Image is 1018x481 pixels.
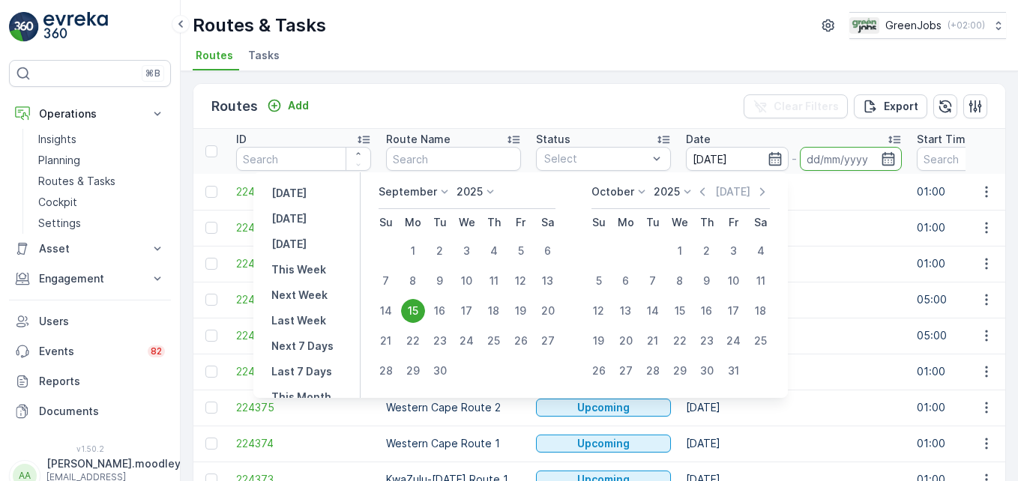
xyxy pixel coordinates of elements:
p: Users [39,314,165,329]
div: 30 [428,359,452,383]
p: Routes [211,96,258,117]
button: Asset [9,234,171,264]
span: Routes [196,48,233,63]
div: 28 [374,359,398,383]
button: Operations [9,99,171,129]
div: 3 [722,239,746,263]
div: Toggle Row Selected [205,366,217,378]
a: Planning [32,150,171,171]
div: 13 [536,269,560,293]
div: 29 [668,359,692,383]
div: 14 [374,299,398,323]
div: 23 [428,329,452,353]
div: 15 [401,299,425,323]
th: Sunday [585,209,612,236]
div: 20 [536,299,560,323]
p: Reports [39,374,165,389]
a: Events82 [9,336,171,366]
div: 15 [668,299,692,323]
div: 31 [722,359,746,383]
th: Wednesday [454,209,481,236]
td: [DATE] [678,426,909,462]
div: 16 [428,299,452,323]
div: 11 [749,269,773,293]
div: 16 [695,299,719,323]
div: 26 [509,329,533,353]
p: [DATE] [271,237,307,252]
p: Add [288,98,309,113]
div: 4 [749,239,773,263]
span: 224375 [236,400,371,415]
a: Documents [9,396,171,426]
div: Toggle Row Selected [205,402,217,414]
div: 8 [668,269,692,293]
a: 224738 [236,220,371,235]
div: 5 [509,239,533,263]
p: ID [236,132,247,147]
a: Reports [9,366,171,396]
th: Monday [400,209,427,236]
p: Upcoming [577,400,630,415]
p: Last 7 Days [271,364,332,379]
img: logo_light-DOdMpM7g.png [43,12,108,42]
div: 30 [695,359,719,383]
div: Toggle Row Selected [205,438,217,450]
div: 1 [401,239,425,263]
a: 224458 [236,292,371,307]
div: 19 [509,299,533,323]
div: 26 [587,359,611,383]
th: Saturday [747,209,774,236]
div: 1 [668,239,692,263]
div: 22 [668,329,692,353]
p: September [379,184,437,199]
div: 2 [428,239,452,263]
div: Toggle Row Selected [205,258,217,270]
p: [DATE] [715,184,750,199]
th: Tuesday [639,209,666,236]
button: Tomorrow [265,235,313,253]
button: Add [261,97,315,115]
div: 9 [428,269,452,293]
div: 17 [455,299,479,323]
th: Friday [508,209,534,236]
div: 21 [641,329,665,353]
a: Cockpit [32,192,171,213]
p: ⌘B [145,67,160,79]
span: v 1.50.2 [9,444,171,453]
p: Start Time [917,132,972,147]
a: 224374 [236,436,371,451]
p: Operations [39,106,141,121]
button: Last 7 Days [265,363,338,381]
p: GreenJobs [885,18,942,33]
div: Toggle Row Selected [205,222,217,234]
div: 13 [614,299,638,323]
div: 21 [374,329,398,353]
div: 9 [695,269,719,293]
span: 224739 [236,184,371,199]
div: 18 [482,299,506,323]
div: 27 [614,359,638,383]
p: Engagement [39,271,141,286]
button: This Week [265,261,332,279]
div: 7 [374,269,398,293]
div: 23 [695,329,719,353]
div: 25 [482,329,506,353]
p: - [792,150,797,168]
a: Insights [32,129,171,150]
th: Sunday [373,209,400,236]
td: [DATE] [678,390,909,426]
p: Status [536,132,570,147]
input: Search [386,147,521,171]
input: Search [236,147,371,171]
p: 2025 [654,184,680,199]
div: 6 [536,239,560,263]
a: 224457 [236,328,371,343]
div: 2 [695,239,719,263]
th: Thursday [693,209,720,236]
a: Users [9,306,171,336]
div: 10 [722,269,746,293]
p: Cockpit [38,195,77,210]
td: [DATE] [678,318,909,354]
div: 7 [641,269,665,293]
